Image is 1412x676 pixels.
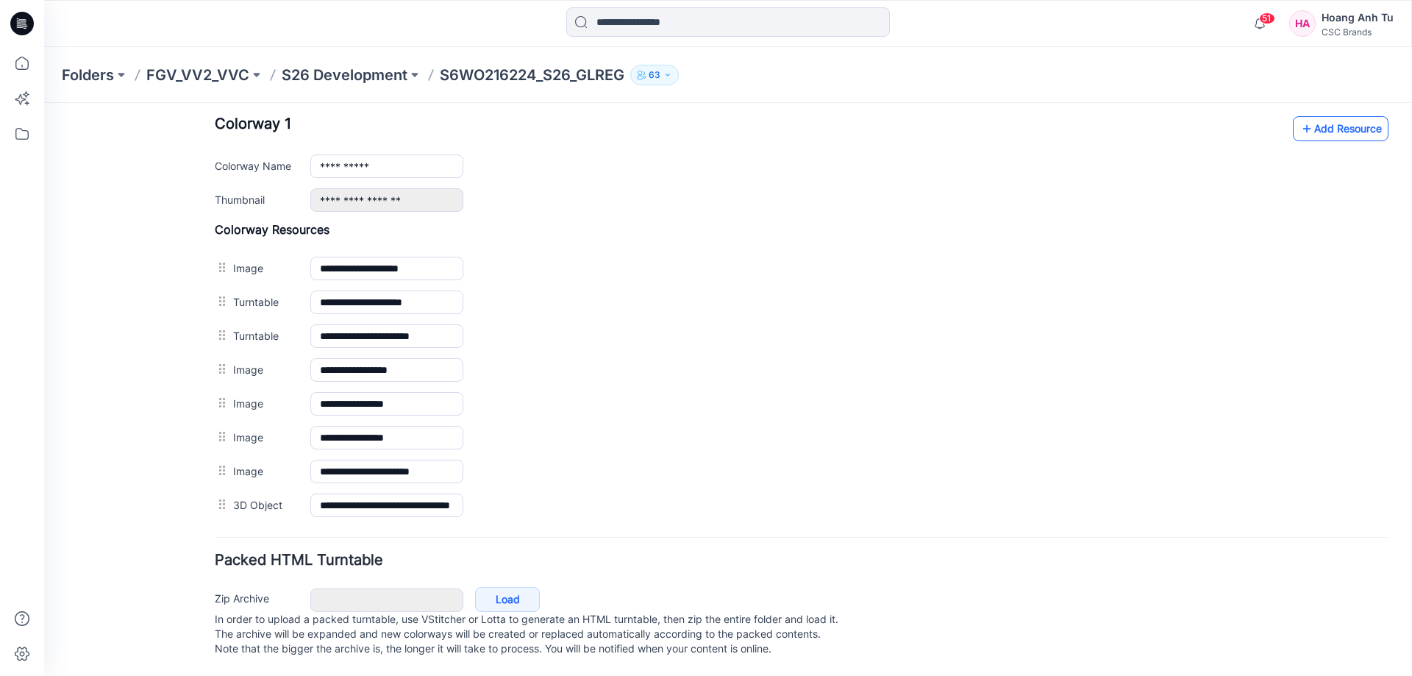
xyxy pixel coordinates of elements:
[171,450,1344,464] h4: Packed HTML Turntable
[1289,10,1316,37] div: HA
[630,65,679,85] button: 63
[146,65,249,85] a: FGV_VV2_VVC
[62,65,114,85] a: Folders
[171,119,1344,134] h4: Colorway Resources
[189,326,252,342] label: Image
[189,191,252,207] label: Turntable
[649,67,660,83] p: 63
[282,65,407,85] a: S26 Development
[44,103,1412,676] iframe: edit-style
[171,509,1344,553] p: In order to upload a packed turntable, use VStitcher or Lotta to generate an HTML turntable, then...
[431,484,496,509] a: Load
[1322,26,1394,38] div: CSC Brands
[440,65,624,85] p: S6WO216224_S26_GLREG
[189,360,252,376] label: Image
[189,258,252,274] label: Image
[189,394,252,410] label: 3D Object
[189,292,252,308] label: Image
[171,487,252,503] label: Zip Archive
[1322,9,1394,26] div: Hoang Anh Tu
[1259,13,1275,24] span: 51
[189,224,252,241] label: Turntable
[189,157,252,173] label: Image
